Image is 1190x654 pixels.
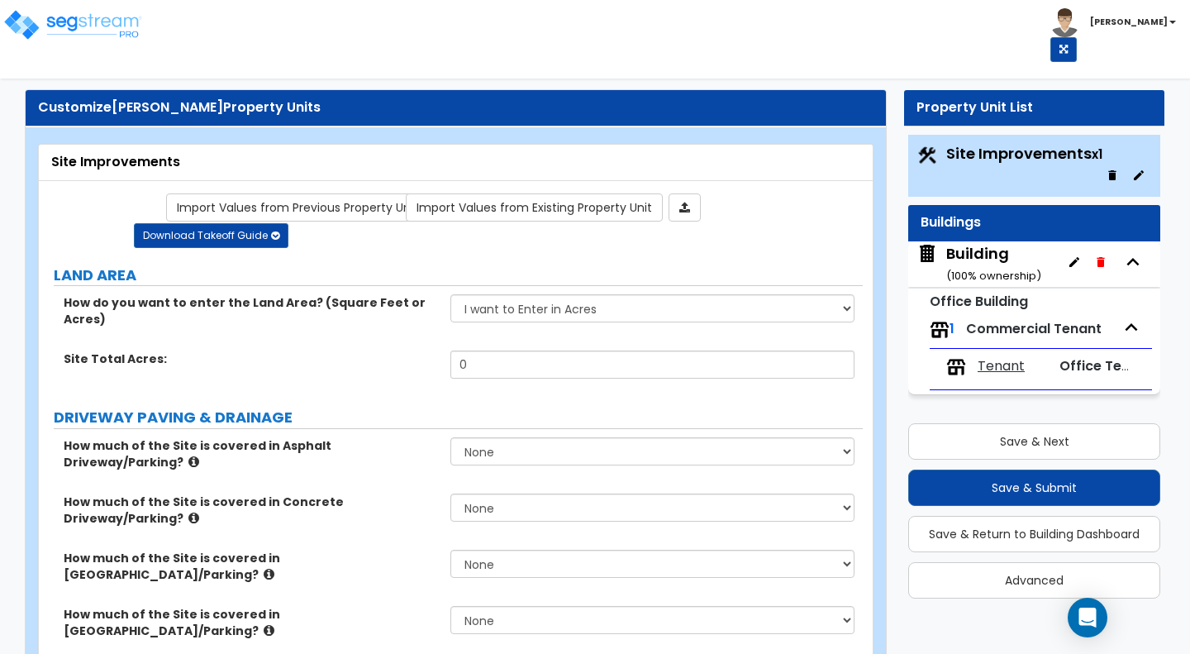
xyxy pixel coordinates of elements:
[64,550,438,583] label: How much of the Site is covered in [GEOGRAPHIC_DATA]/Parking?
[1050,8,1079,37] img: avatar.png
[946,143,1102,164] span: Site Improvements
[946,268,1041,284] small: ( 100 % ownership)
[406,193,663,222] a: Import the dynamic attribute values from existing properties.
[112,98,223,117] span: [PERSON_NAME]
[908,516,1160,552] button: Save & Return to Building Dashboard
[1090,16,1168,28] b: [PERSON_NAME]
[188,512,199,524] i: click for more info!
[166,193,429,222] a: Import the dynamic attribute values from previous properties.
[64,351,438,367] label: Site Total Acres:
[916,98,1152,117] div: Property Unit List
[64,437,438,470] label: How much of the Site is covered in Asphalt Driveway/Parking?
[921,213,1148,232] div: Buildings
[143,228,268,242] span: Download Takeoff Guide
[64,494,438,527] label: How much of the Site is covered in Concrete Driveway/Parking?
[64,606,438,639] label: How much of the Site is covered in [GEOGRAPHIC_DATA]/Parking?
[264,568,274,580] i: click for more info!
[51,153,860,172] div: Site Improvements
[916,145,938,166] img: Construction.png
[978,357,1025,376] span: Tenant
[2,8,143,41] img: logo_pro_r.png
[930,292,1028,311] small: Office Building
[916,243,1041,285] span: Building
[54,407,863,428] label: DRIVEWAY PAVING & DRAINAGE
[669,193,701,222] a: Import the dynamic attributes value through Excel sheet
[1068,598,1107,637] div: Open Intercom Messenger
[54,265,863,286] label: LAND AREA
[908,470,1160,506] button: Save & Submit
[908,562,1160,599] button: Advanced
[188,456,199,468] i: click for more info!
[264,624,274,637] i: click for more info!
[946,357,966,377] img: tenants.png
[950,319,954,338] span: 1
[134,223,288,248] button: Download Takeoff Guide
[946,243,1041,285] div: Building
[966,319,1102,338] span: Commercial Tenant
[930,320,950,340] img: tenants.png
[38,98,873,117] div: Customize Property Units
[1092,146,1102,163] small: x1
[64,294,438,327] label: How do you want to enter the Land Area? (Square Feet or Acres)
[1059,356,1153,375] span: Office Tenant
[916,243,938,265] img: building.svg
[908,423,1160,460] button: Save & Next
